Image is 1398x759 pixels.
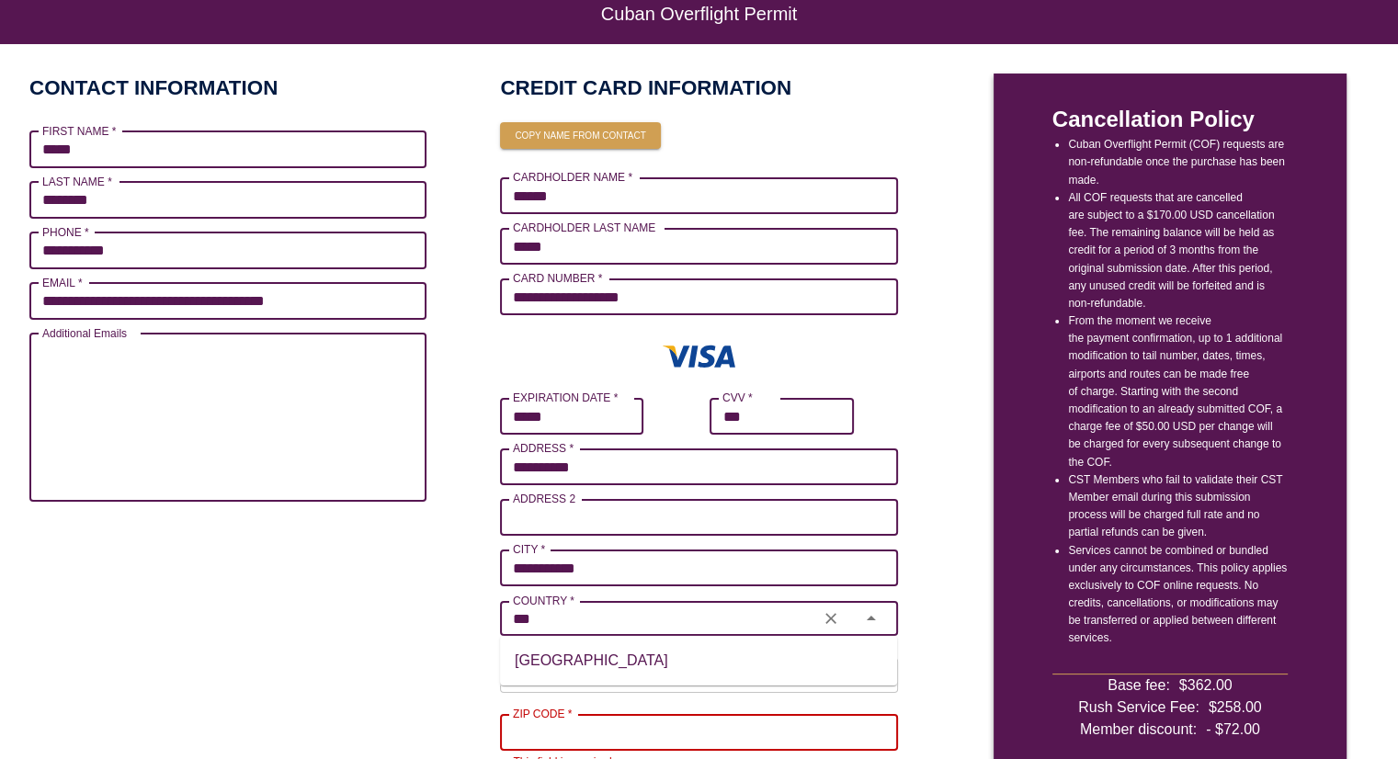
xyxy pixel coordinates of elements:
[513,390,618,405] label: EXPIRATION DATE *
[42,123,116,139] label: FIRST NAME *
[850,606,892,631] button: Close
[513,169,632,185] label: CARDHOLDER NAME *
[1179,674,1233,697] span: $ 362.00
[1068,136,1288,189] li: Cuban Overflight Permit (COF) requests are non-refundable once the purchase has been made.
[74,13,1324,15] h6: Cuban Overflight Permit
[811,606,852,631] button: Clear
[500,122,660,150] button: Copy name from contact
[1068,471,1288,542] li: CST Members who fail to validate their CST Member email during this submission process will be ch...
[513,220,655,235] label: CARDHOLDER LAST NAME
[513,541,545,557] label: CITY *
[1068,312,1288,471] li: From the moment we receive the payment confirmation, up to 1 additional modification to tail numb...
[1080,719,1197,741] span: Member discount:
[513,440,574,456] label: ADDRESS *
[513,706,572,721] label: ZIP CODE *
[1108,674,1170,697] span: Base fee:
[513,270,602,286] label: CARD NUMBER *
[42,275,83,290] label: EMAIL *
[513,593,574,608] label: COUNTRY *
[42,224,89,240] label: PHONE *
[500,74,897,102] h2: CREDIT CARD INFORMATION
[1209,697,1262,719] span: $ 258.00
[42,504,414,523] p: Up to X email addresses separated by a comma
[1078,697,1199,719] span: Rush Service Fee:
[42,325,127,341] label: Additional Emails
[1052,103,1288,136] p: Cancellation Policy
[722,390,753,405] label: CVV *
[42,174,112,189] label: LAST NAME *
[1068,542,1288,648] li: Services cannot be combined or bundled under any circumstances. This policy applies exclusively t...
[513,491,575,506] label: ADDRESS 2
[1068,189,1288,312] li: All COF requests that are cancelled are subject to a $170.00 USD cancellation fee. The remaining ...
[29,74,278,102] h2: CONTACT INFORMATION
[500,643,897,678] li: [GEOGRAPHIC_DATA]
[1206,719,1260,741] span: - $ 72.00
